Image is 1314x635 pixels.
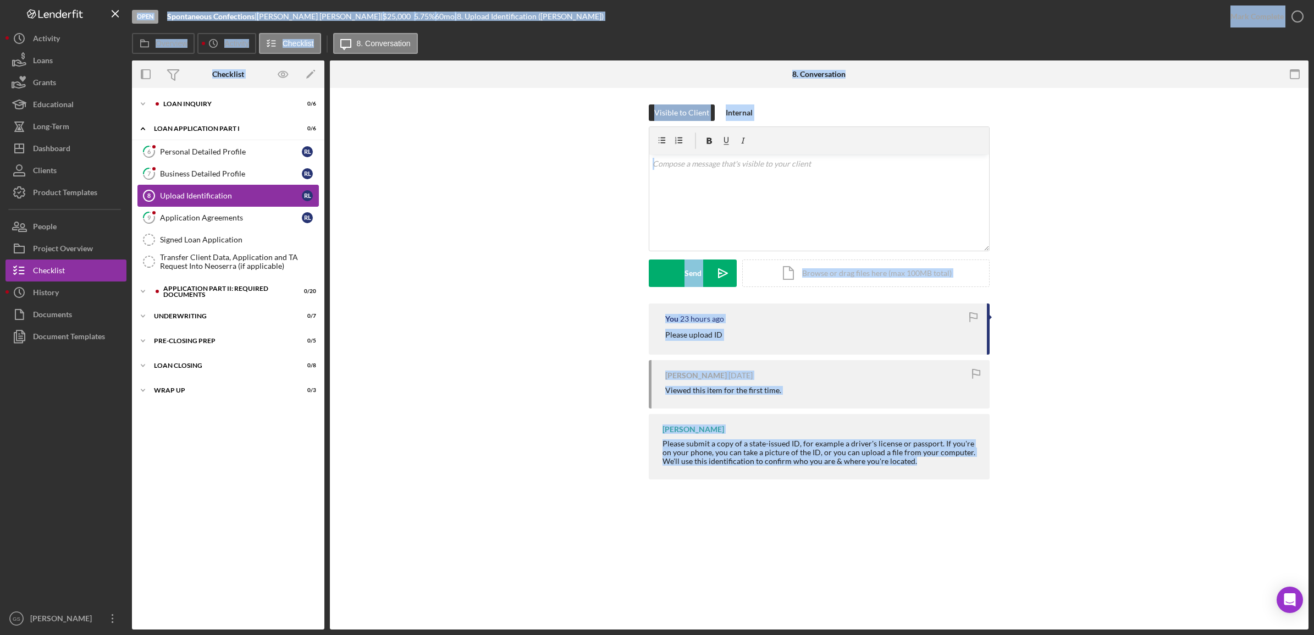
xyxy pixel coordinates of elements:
time: 2025-08-27 19:11 [728,371,753,380]
div: Checklist [212,70,244,79]
button: Loans [5,49,126,71]
div: Visible to Client [654,104,709,121]
span: $25,000 [383,12,411,21]
div: Loans [33,49,53,74]
button: Product Templates [5,181,126,203]
tspan: 6 [147,148,151,155]
button: Educational [5,93,126,115]
tspan: 9 [147,214,151,221]
div: Educational [33,93,74,118]
div: Business Detailed Profile [160,169,302,178]
button: Send [649,259,737,287]
div: 0 / 7 [296,313,316,319]
div: People [33,216,57,240]
div: 0 / 6 [296,101,316,107]
button: Checklist [5,259,126,281]
b: Spontaneous Confections [167,12,255,21]
div: Open [132,10,158,24]
button: Activity [5,27,126,49]
div: 0 / 3 [296,387,316,394]
div: Documents [33,303,72,328]
text: GS [13,616,20,622]
label: Overview [156,39,187,48]
div: Grants [33,71,56,96]
div: | 8. Upload Identification ([PERSON_NAME]) [455,12,604,21]
div: R L [302,146,313,157]
div: Internal [726,104,753,121]
div: 0 / 5 [296,338,316,344]
div: R L [302,212,313,223]
label: Checklist [283,39,314,48]
label: Activity [224,39,249,48]
div: R L [302,190,313,201]
a: Grants [5,71,126,93]
tspan: 7 [147,170,151,177]
div: Checklist [33,259,65,284]
a: Document Templates [5,325,126,347]
a: History [5,281,126,303]
div: Underwriting [154,313,289,319]
button: Clients [5,159,126,181]
button: GS[PERSON_NAME] [5,608,126,630]
button: People [5,216,126,238]
a: Signed Loan Application [137,229,319,251]
div: Loan Application Part I [154,125,289,132]
div: Wrap Up [154,387,289,394]
div: | [167,12,257,21]
button: Internal [720,104,758,121]
div: Long-Term [33,115,69,140]
button: Overview [132,33,195,54]
div: Document Templates [33,325,105,350]
a: Transfer Client Data, Application and TA Request Into Neoserra (if applicable) [137,251,319,273]
div: [PERSON_NAME] [662,425,724,434]
div: Open Intercom Messenger [1277,587,1303,613]
button: Project Overview [5,238,126,259]
div: Viewed this item for the first time. [665,386,781,395]
div: 60 mo [435,12,455,21]
div: Clients [33,159,57,184]
button: 8. Conversation [333,33,418,54]
a: 6Personal Detailed ProfileRL [137,141,319,163]
div: Upload Identification [160,191,302,200]
div: [PERSON_NAME] [PERSON_NAME] | [257,12,383,21]
div: 5.75 % [414,12,435,21]
div: R L [302,168,313,179]
button: Documents [5,303,126,325]
div: History [33,281,59,306]
div: Send [684,259,702,287]
tspan: 8 [147,192,151,199]
button: Visible to Client [649,104,715,121]
div: Product Templates [33,181,97,206]
div: Loan Closing [154,362,289,369]
div: [PERSON_NAME] [665,371,727,380]
button: Dashboard [5,137,126,159]
div: You [665,314,678,323]
a: 8Upload IdentificationRL [137,185,319,207]
button: Activity [197,33,256,54]
div: Mark Complete [1230,5,1284,27]
div: Application Part II: Required Documents [163,285,289,298]
p: Please upload ID [665,329,722,341]
div: Personal Detailed Profile [160,147,302,156]
div: Signed Loan Application [160,235,318,244]
div: Project Overview [33,238,93,262]
button: Checklist [259,33,321,54]
div: 0 / 20 [296,288,316,295]
div: Pre-Closing Prep [154,338,289,344]
div: 0 / 6 [296,125,316,132]
div: Transfer Client Data, Application and TA Request Into Neoserra (if applicable) [160,253,318,270]
div: Application Agreements [160,213,302,222]
button: Long-Term [5,115,126,137]
button: Mark Complete [1219,5,1309,27]
div: 0 / 8 [296,362,316,369]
